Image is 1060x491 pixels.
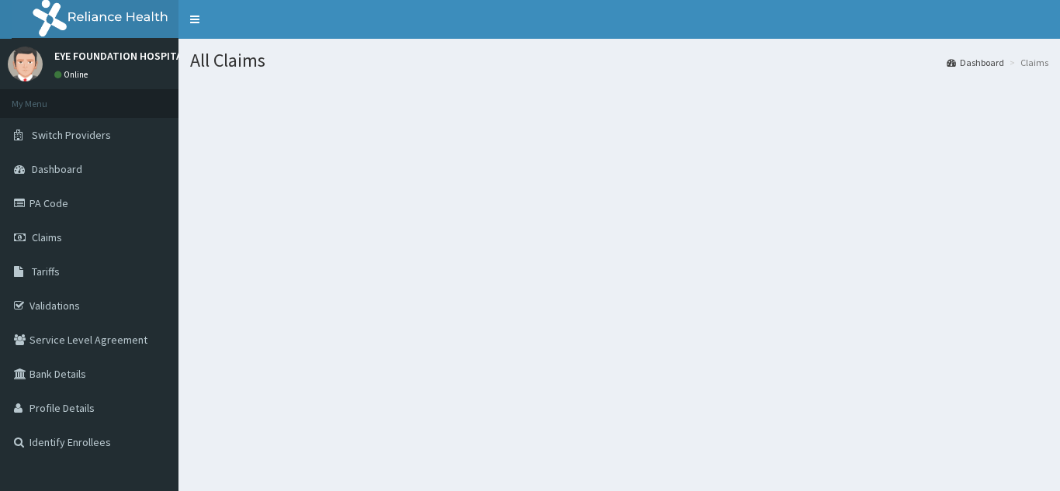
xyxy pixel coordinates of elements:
[32,230,62,244] span: Claims
[32,162,82,176] span: Dashboard
[32,265,60,278] span: Tariffs
[190,50,1048,71] h1: All Claims
[32,128,111,142] span: Switch Providers
[947,56,1004,69] a: Dashboard
[54,50,188,61] p: EYE FOUNDATION HOSPITAL
[54,69,92,80] a: Online
[8,47,43,81] img: User Image
[1006,56,1048,69] li: Claims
